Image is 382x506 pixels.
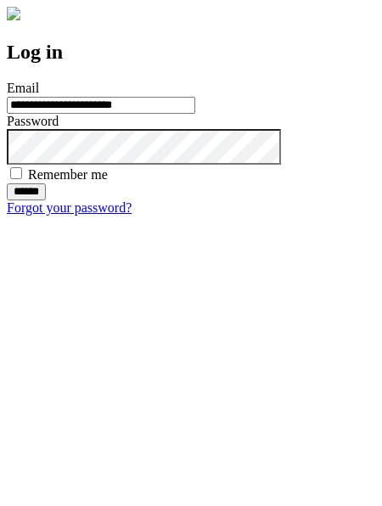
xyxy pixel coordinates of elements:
[7,81,39,95] label: Email
[7,7,20,20] img: logo-4e3dc11c47720685a147b03b5a06dd966a58ff35d612b21f08c02c0306f2b779.png
[7,41,375,64] h2: Log in
[7,114,59,128] label: Password
[28,167,108,182] label: Remember me
[7,200,132,215] a: Forgot your password?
